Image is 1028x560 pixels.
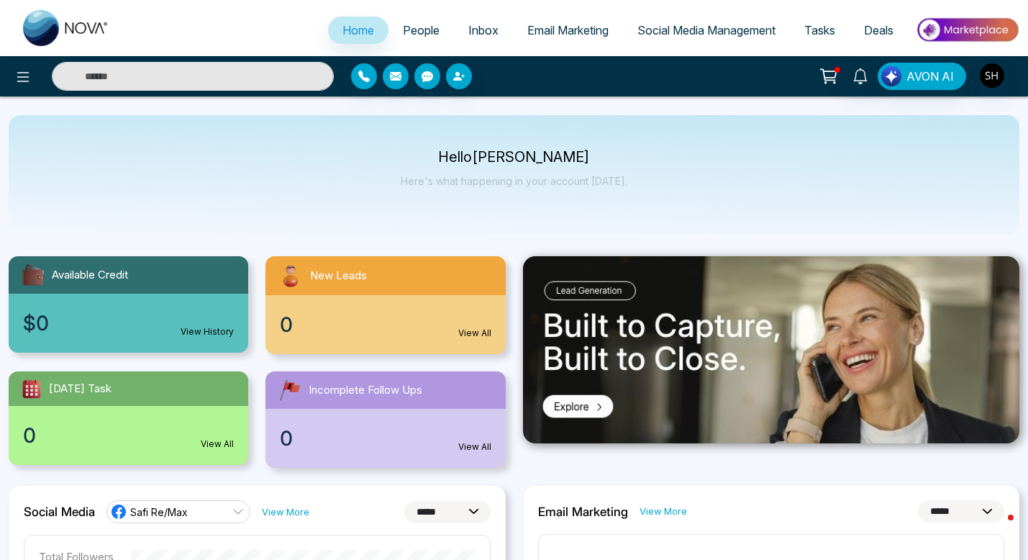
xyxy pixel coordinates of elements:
span: Email Marketing [527,23,609,37]
span: $0 [23,308,49,338]
p: Here's what happening in your account [DATE]. [401,175,627,187]
h2: Social Media [24,505,95,519]
a: Incomplete Follow Ups0View All [257,371,514,468]
p: Hello [PERSON_NAME] [401,151,627,163]
img: Lead Flow [881,66,901,86]
a: Social Media Management [623,17,790,44]
span: Social Media Management [637,23,775,37]
a: View All [201,438,234,451]
img: newLeads.svg [277,262,304,289]
span: 0 [280,310,293,340]
a: Deals [850,17,908,44]
span: Incomplete Follow Ups [309,382,422,399]
img: . [523,256,1020,443]
span: [DATE] Task [49,381,112,397]
span: Inbox [468,23,499,37]
span: Available Credit [52,267,128,284]
a: View All [458,441,491,453]
span: Home [342,23,374,37]
img: Nova CRM Logo [23,10,109,46]
span: New Leads [310,268,367,284]
span: 0 [23,420,36,451]
a: Inbox [454,17,513,44]
iframe: Intercom live chat [979,511,1014,546]
h2: Email Marketing [538,505,628,519]
a: People [388,17,454,44]
a: Email Marketing [513,17,623,44]
span: Tasks [804,23,835,37]
span: Deals [864,23,893,37]
button: AVON AI [878,63,966,90]
img: followUps.svg [277,377,303,403]
span: 0 [280,423,293,453]
img: User Avatar [980,63,1004,88]
span: AVON AI [906,68,954,85]
a: New Leads0View All [257,256,514,354]
a: Home [328,17,388,44]
img: availableCredit.svg [20,262,46,288]
a: View More [640,505,687,518]
a: View More [262,505,309,519]
span: Safi Re/Max [130,505,188,519]
span: People [403,23,440,37]
a: View All [458,327,491,340]
img: todayTask.svg [20,377,43,400]
img: Market-place.gif [915,14,1019,46]
a: Tasks [790,17,850,44]
a: View History [181,325,234,338]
